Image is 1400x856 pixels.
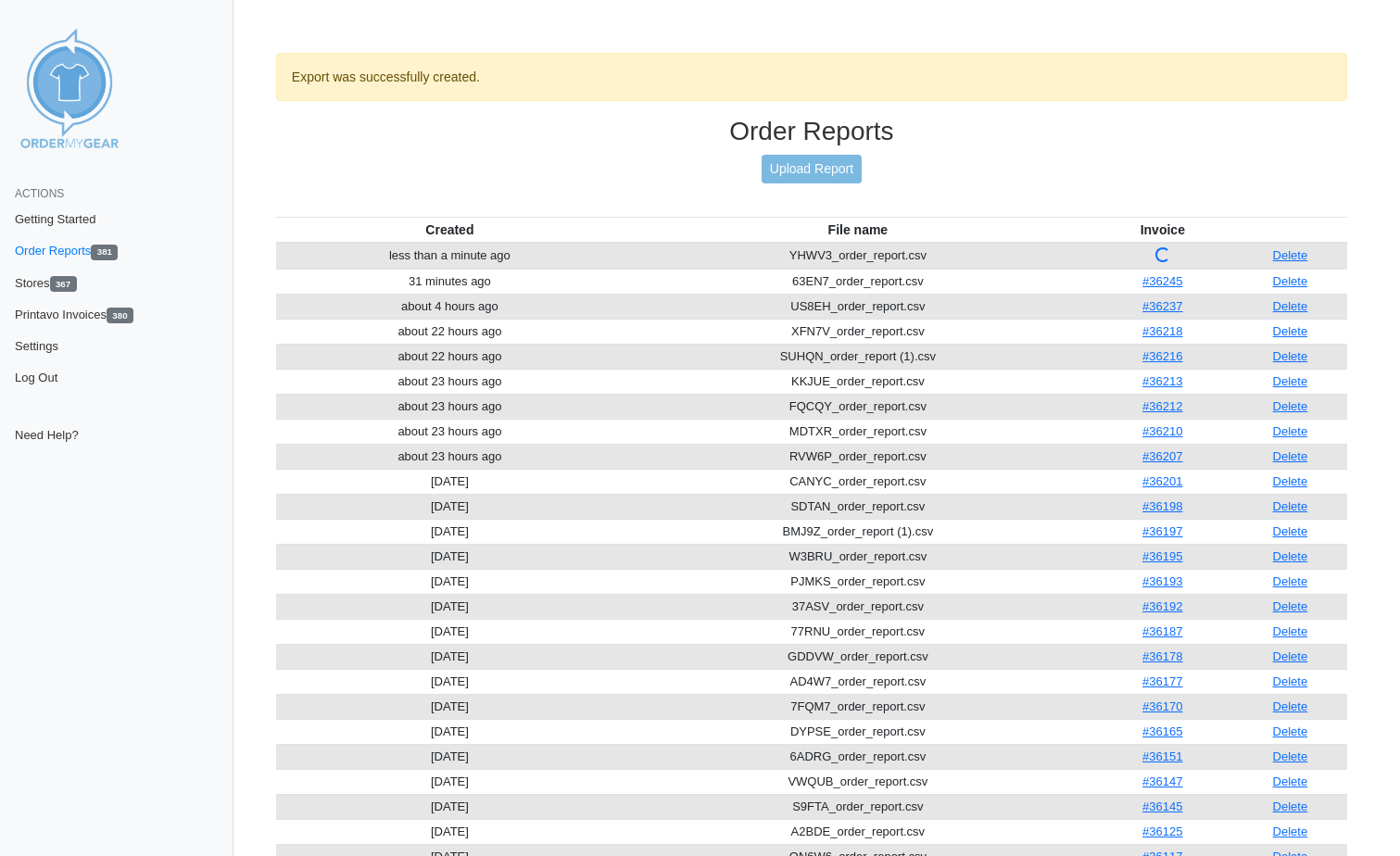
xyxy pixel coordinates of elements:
[1273,349,1308,363] a: Delete
[624,719,1092,744] td: DYPSE_order_report.csv
[1273,374,1308,388] a: Delete
[1273,549,1308,563] a: Delete
[624,794,1092,819] td: S9FTA_order_report.csv
[1142,549,1182,563] a: #36195
[276,469,624,494] td: [DATE]
[624,369,1092,394] td: KKJUE_order_report.csv
[276,544,624,569] td: [DATE]
[624,744,1092,769] td: 6ADRG_order_report.csv
[1273,825,1308,838] a: Delete
[1142,674,1182,688] a: #36177
[1273,649,1308,663] a: Delete
[1142,699,1182,713] a: #36170
[276,116,1347,147] h3: Order Reports
[276,294,624,319] td: about 4 hours ago
[1273,699,1308,713] a: Delete
[1142,774,1182,788] a: #36147
[276,243,624,270] td: less than a minute ago
[1142,524,1182,538] a: #36197
[1142,649,1182,663] a: #36178
[1273,248,1308,262] a: Delete
[50,276,77,292] span: 367
[276,369,624,394] td: about 23 hours ago
[1273,574,1308,588] a: Delete
[276,394,624,419] td: about 23 hours ago
[624,569,1092,594] td: PJMKS_order_report.csv
[1273,474,1308,488] a: Delete
[91,245,118,260] span: 381
[1142,374,1182,388] a: #36213
[624,217,1092,243] th: File name
[1273,749,1308,763] a: Delete
[624,644,1092,669] td: GDDVW_order_report.csv
[1273,299,1308,313] a: Delete
[624,419,1092,444] td: MDTXR_order_report.csv
[1273,399,1308,413] a: Delete
[1142,399,1182,413] a: #36212
[276,669,624,694] td: [DATE]
[1273,449,1308,463] a: Delete
[624,519,1092,544] td: BMJ9Z_order_report (1).csv
[624,394,1092,419] td: FQCQY_order_report.csv
[1142,474,1182,488] a: #36201
[624,294,1092,319] td: US8EH_order_report.csv
[624,319,1092,344] td: XFN7V_order_report.csv
[624,344,1092,369] td: SUHQN_order_report (1).csv
[276,744,624,769] td: [DATE]
[1092,217,1233,243] th: Invoice
[276,53,1347,101] div: Export was successfully created.
[276,644,624,669] td: [DATE]
[1142,449,1182,463] a: #36207
[1142,574,1182,588] a: #36193
[1142,274,1182,288] a: #36245
[276,444,624,469] td: about 23 hours ago
[1142,324,1182,338] a: #36218
[1273,424,1308,438] a: Delete
[1142,749,1182,763] a: #36151
[1273,674,1308,688] a: Delete
[276,594,624,619] td: [DATE]
[276,819,624,844] td: [DATE]
[1142,299,1182,313] a: #36237
[276,269,624,294] td: 31 minutes ago
[624,269,1092,294] td: 63EN7_order_report.csv
[276,494,624,519] td: [DATE]
[276,694,624,719] td: [DATE]
[1142,624,1182,638] a: #36187
[1273,499,1308,513] a: Delete
[1142,825,1182,838] a: #36125
[276,794,624,819] td: [DATE]
[1273,274,1308,288] a: Delete
[1142,799,1182,813] a: #36145
[1273,524,1308,538] a: Delete
[1273,774,1308,788] a: Delete
[276,619,624,644] td: [DATE]
[276,519,624,544] td: [DATE]
[624,243,1092,270] td: YHWV3_order_report.csv
[1273,599,1308,613] a: Delete
[762,155,862,183] a: Upload Report
[624,769,1092,794] td: VWQUB_order_report.csv
[276,344,624,369] td: about 22 hours ago
[1142,499,1182,513] a: #36198
[276,319,624,344] td: about 22 hours ago
[624,694,1092,719] td: 7FQM7_order_report.csv
[624,819,1092,844] td: A2BDE_order_report.csv
[276,769,624,794] td: [DATE]
[276,569,624,594] td: [DATE]
[624,494,1092,519] td: SDTAN_order_report.csv
[624,444,1092,469] td: RVW6P_order_report.csv
[276,719,624,744] td: [DATE]
[1142,349,1182,363] a: #36216
[15,187,64,200] span: Actions
[624,619,1092,644] td: 77RNU_order_report.csv
[1142,724,1182,738] a: #36165
[624,594,1092,619] td: 37ASV_order_report.csv
[1273,324,1308,338] a: Delete
[1142,599,1182,613] a: #36192
[1273,799,1308,813] a: Delete
[1273,724,1308,738] a: Delete
[276,419,624,444] td: about 23 hours ago
[276,217,624,243] th: Created
[624,544,1092,569] td: W3BRU_order_report.csv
